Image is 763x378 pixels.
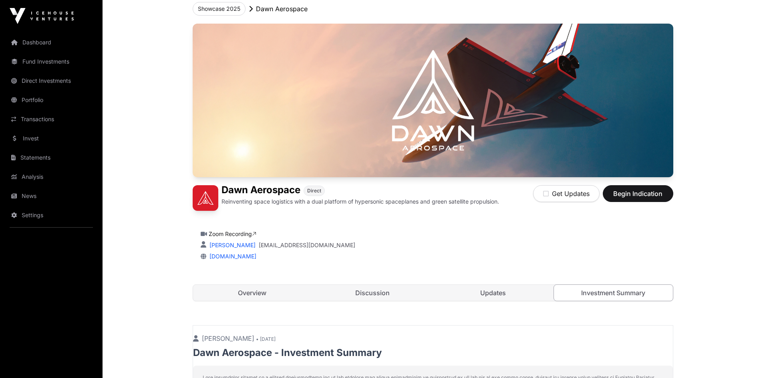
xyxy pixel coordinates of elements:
button: Get Updates [533,185,600,202]
a: Analysis [6,168,96,186]
p: [PERSON_NAME] [193,334,673,343]
a: Updates [434,285,553,301]
a: Begin Indication [603,193,673,201]
a: Fund Investments [6,53,96,70]
iframe: Chat Widget [723,340,763,378]
span: Begin Indication [613,189,663,198]
h1: Dawn Aerospace [221,185,300,196]
a: Dashboard [6,34,96,51]
a: Zoom Recording [209,230,256,237]
img: Icehouse Ventures Logo [10,8,74,24]
p: Dawn Aerospace - Investment Summary [193,346,673,359]
a: News [6,187,96,205]
a: Discussion [313,285,432,301]
img: Dawn Aerospace [193,24,673,177]
p: Reinventing space logistics with a dual platform of hypersonic spaceplanes and green satellite pr... [221,198,499,206]
p: Dawn Aerospace [256,4,308,14]
button: Showcase 2025 [193,2,246,16]
a: Transactions [6,110,96,128]
a: [EMAIL_ADDRESS][DOMAIN_NAME] [259,241,355,249]
span: Direct [307,188,321,194]
span: • [DATE] [256,336,276,342]
a: Invest [6,130,96,147]
a: Overview [193,285,312,301]
a: [DOMAIN_NAME] [206,253,256,260]
nav: Tabs [193,285,673,301]
button: Begin Indication [603,185,673,202]
a: [PERSON_NAME] [208,242,256,248]
img: Dawn Aerospace [193,185,218,211]
a: Direct Investments [6,72,96,90]
a: Settings [6,206,96,224]
a: Portfolio [6,91,96,109]
a: Investment Summary [554,284,673,301]
a: Statements [6,149,96,166]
